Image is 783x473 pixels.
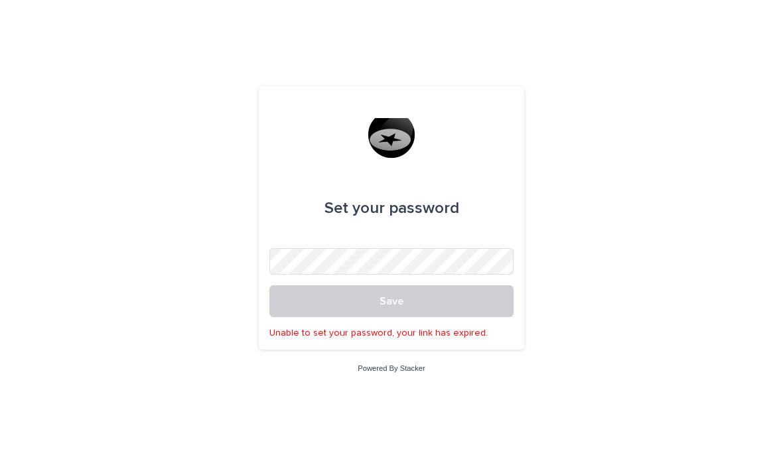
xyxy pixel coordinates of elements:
span: Save [380,296,403,306]
a: Powered By Stacker [358,364,425,372]
button: Save [269,285,514,317]
img: G0wEskHaQMChBipT0KU2 [368,118,415,158]
p: Unable to set your password, your link has expired. [269,328,514,339]
div: Set your password [324,190,459,227]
